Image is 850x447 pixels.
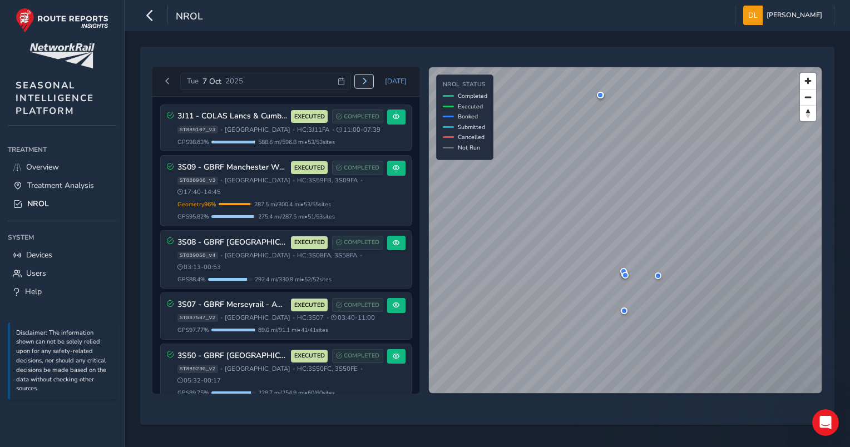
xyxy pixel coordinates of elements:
div: System [8,229,116,246]
div: Treatment [8,141,116,158]
span: GPS 98.63 % [177,138,209,146]
a: Devices [8,246,116,264]
span: NROL [176,9,203,25]
span: 292.4 mi / 330.8 mi • 52 / 52 sites [255,275,332,284]
span: • [220,252,223,259]
canvas: Map [429,67,822,394]
span: HC: 3S08FA, 3S58FA [297,251,357,260]
span: EXECUTED [294,351,325,360]
span: Overview [26,162,59,172]
span: EXECUTED [294,238,325,247]
span: GPS 88.4 % [177,275,206,284]
button: Today [377,73,414,90]
span: ST889058_v4 [177,252,218,260]
span: • [220,366,223,372]
a: Help [8,282,116,301]
span: [PERSON_NAME] [767,6,822,25]
span: Users [26,268,46,279]
a: NROL [8,195,116,213]
span: 287.5 mi / 300.4 mi • 53 / 55 sites [254,200,331,208]
h3: 3J11 - COLAS Lancs & Cumbria [177,112,288,121]
span: Cancelled [458,133,485,141]
span: Tue [187,76,199,86]
a: Overview [8,158,116,176]
span: 275.4 mi / 287.5 mi • 51 / 53 sites [258,212,335,221]
span: NROL [27,198,49,209]
span: Booked [458,112,478,121]
span: [DATE] [385,77,407,86]
span: COMPLETED [344,112,379,121]
span: GPS 97.77 % [177,326,209,334]
h3: 3S07 - GBRF Merseyrail - AM Northern [177,300,288,310]
span: EXECUTED [294,112,325,121]
span: Completed [458,92,487,100]
span: [GEOGRAPHIC_DATA] [225,126,290,134]
span: ST887587_v2 [177,314,218,322]
span: • [293,177,295,183]
span: EXECUTED [294,301,325,310]
span: COMPLETED [344,301,379,310]
span: • [360,177,363,183]
span: EXECUTED [294,163,325,172]
img: customer logo [29,43,95,68]
span: GPS 89.75 % [177,389,209,397]
button: Zoom in [800,73,816,89]
span: • [220,315,223,321]
span: ST889230_v2 [177,365,218,373]
span: [GEOGRAPHIC_DATA] [225,176,290,185]
span: • [293,366,295,372]
span: • [293,315,295,321]
button: Next day [355,74,373,88]
span: GPS 95.82 % [177,212,209,221]
a: Users [8,264,116,282]
span: Devices [26,250,52,260]
span: • [360,366,363,372]
span: • [220,177,223,183]
span: COMPLETED [344,238,379,247]
span: ST889107_v3 [177,126,218,133]
span: 05:32 - 00:17 [177,376,221,385]
a: Treatment Analysis [8,176,116,195]
span: • [327,315,329,321]
span: • [332,127,334,133]
span: 03:13 - 00:53 [177,263,221,271]
span: COMPLETED [344,163,379,172]
h3: 3S09 - GBRF Manchester West/[GEOGRAPHIC_DATA] [177,163,288,172]
button: [PERSON_NAME] [743,6,826,25]
img: rr logo [16,8,108,33]
span: HC: 3J11FA [297,126,329,134]
button: Reset bearing to north [800,105,816,121]
span: 17:40 - 14:45 [177,188,221,196]
span: HC: 3S07 [297,314,324,322]
img: diamond-layout [743,6,763,25]
span: [GEOGRAPHIC_DATA] [225,314,290,322]
button: Previous day [159,74,177,88]
h3: 3S50 - GBRF [GEOGRAPHIC_DATA] [177,351,288,361]
p: Disclaimer: The information shown can not be solely relied upon for any safety-related decisions,... [16,329,111,394]
span: Help [25,286,42,297]
span: HC: 3S50FC, 3S50FE [297,365,358,373]
span: 89.0 mi / 91.1 mi • 41 / 41 sites [258,326,328,334]
span: Geometry 96 % [177,200,216,208]
span: ST888966_v3 [177,177,218,185]
span: Not Run [458,143,480,152]
span: • [293,252,295,259]
span: 7 Oct [202,76,221,87]
span: 2025 [225,76,243,86]
h4: NROL Status [443,81,487,88]
span: 11:00 - 07:39 [337,126,380,134]
span: HC: 3S59FB, 3S09FA [297,176,358,185]
span: COMPLETED [344,351,379,360]
span: Treatment Analysis [27,180,94,191]
span: Submitted [458,123,485,131]
button: Zoom out [800,89,816,105]
span: 228.7 mi / 254.9 mi • 60 / 60 sites [258,389,335,397]
h3: 3S08 - GBRF [GEOGRAPHIC_DATA]/[GEOGRAPHIC_DATA] [177,238,288,247]
span: [GEOGRAPHIC_DATA] [225,365,290,373]
span: • [293,127,295,133]
span: • [220,127,223,133]
span: [GEOGRAPHIC_DATA] [225,251,290,260]
span: • [360,252,362,259]
span: SEASONAL INTELLIGENCE PLATFORM [16,79,94,117]
span: 588.6 mi / 596.8 mi • 53 / 53 sites [258,138,335,146]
